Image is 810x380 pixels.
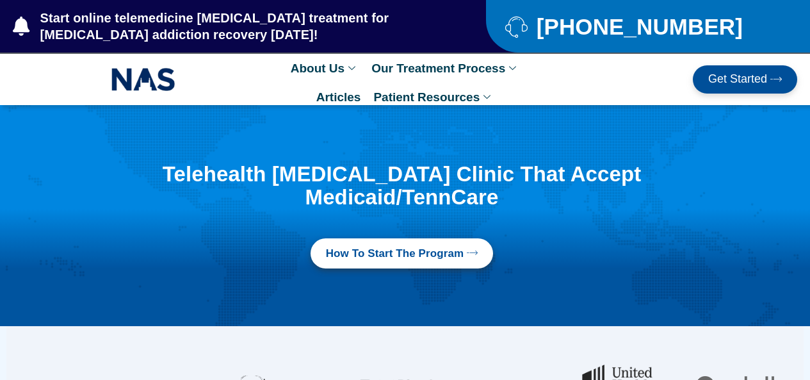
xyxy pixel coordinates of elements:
span: Start online telemedicine [MEDICAL_DATA] treatment for [MEDICAL_DATA] addiction recovery [DATE]! [37,10,435,43]
span: Get Started [708,73,767,86]
span: How to Start the program [326,246,464,261]
a: Patient Resources [367,83,500,112]
a: Start online telemedicine [MEDICAL_DATA] treatment for [MEDICAL_DATA] addiction recovery [DATE]! [13,10,435,43]
a: Articles [310,83,368,112]
a: Get Started [693,65,797,94]
a: How to Start the program [311,238,494,269]
span: [PHONE_NUMBER] [533,19,743,35]
a: Our Treatment Process [365,54,526,83]
a: About Us [284,54,365,83]
img: NAS_email_signature-removebg-preview.png [111,65,175,94]
h1: Telehealth [MEDICAL_DATA] Clinic That Accept Medicaid/TennCare [123,163,681,210]
a: [PHONE_NUMBER] [505,15,778,38]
